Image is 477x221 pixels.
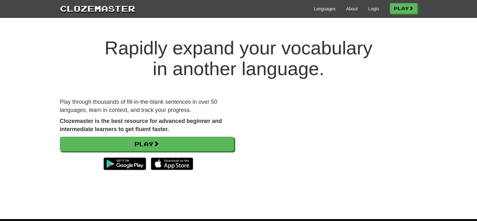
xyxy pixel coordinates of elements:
[60,118,222,132] strong: Clozemaster is the best resource for advanced beginner and intermediate learners to get fluent fa...
[151,157,193,170] img: Download_on_the_App_Store_Badge_US-UK_135x40-25178aeef6eb6b83b96f5f2d004eda3bffbb37122de64afbaef7...
[368,6,379,12] a: Login
[390,3,417,14] a: Play
[60,98,234,114] p: Play through thousands of fill-in-the-blank sentences in over 50 languages, learn in context, and...
[100,154,149,173] img: Get it on Google Play
[346,6,358,12] a: About
[60,3,135,14] a: Clozemaster
[314,6,336,12] a: Languages
[60,137,234,151] a: Play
